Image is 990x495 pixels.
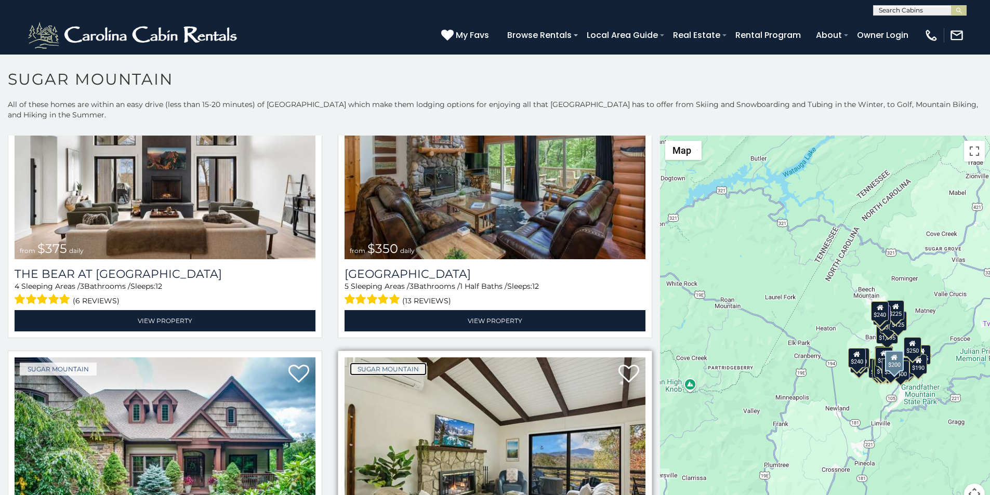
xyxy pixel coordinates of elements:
[402,294,451,307] span: (13 reviews)
[410,282,414,291] span: 3
[910,354,928,374] div: $190
[897,357,915,377] div: $195
[811,26,847,44] a: About
[367,241,398,256] span: $350
[873,359,890,379] div: $155
[532,282,539,291] span: 12
[456,29,489,42] span: My Favs
[73,294,120,307] span: (6 reviews)
[848,348,866,368] div: $240
[15,281,315,307] div: Sleeping Areas / Bathrooms / Sleeps:
[15,58,315,259] a: The Bear At Sugar Mountain from $375 daily
[964,141,985,162] button: Toggle fullscreen view
[345,310,645,331] a: View Property
[875,346,892,366] div: $190
[345,267,645,281] h3: Grouse Moor Lodge
[350,247,365,255] span: from
[400,247,415,255] span: daily
[887,300,905,320] div: $225
[904,337,921,357] div: $250
[730,26,806,44] a: Rental Program
[882,358,900,378] div: $350
[80,282,84,291] span: 3
[852,26,914,44] a: Owner Login
[460,282,507,291] span: 1 Half Baths /
[345,267,645,281] a: [GEOGRAPHIC_DATA]
[15,267,315,281] h3: The Bear At Sugar Mountain
[502,26,577,44] a: Browse Rentals
[20,363,97,376] a: Sugar Mountain
[876,324,898,344] div: $1,095
[350,363,427,376] a: Sugar Mountain
[875,347,893,367] div: $300
[889,311,907,331] div: $125
[37,241,67,256] span: $375
[345,281,645,307] div: Sleeping Areas / Bathrooms / Sleeps:
[345,282,349,291] span: 5
[26,20,242,51] img: White-1-2.png
[913,345,931,365] div: $155
[665,141,702,160] button: Change map style
[874,358,892,378] div: $175
[672,145,691,156] span: Map
[20,247,35,255] span: from
[618,364,639,385] a: Add to favorites
[949,28,964,43] img: mail-regular-white.png
[15,282,19,291] span: 4
[668,26,725,44] a: Real Estate
[924,28,939,43] img: phone-regular-white.png
[15,58,315,259] img: The Bear At Sugar Mountain
[441,29,492,42] a: My Favs
[69,247,84,255] span: daily
[885,351,904,371] div: $200
[872,301,889,321] div: $240
[15,310,315,331] a: View Property
[288,364,309,385] a: Add to favorites
[345,58,645,259] img: Grouse Moor Lodge
[155,282,162,291] span: 12
[582,26,663,44] a: Local Area Guide
[345,58,645,259] a: Grouse Moor Lodge from $350 daily
[15,267,315,281] a: The Bear At [GEOGRAPHIC_DATA]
